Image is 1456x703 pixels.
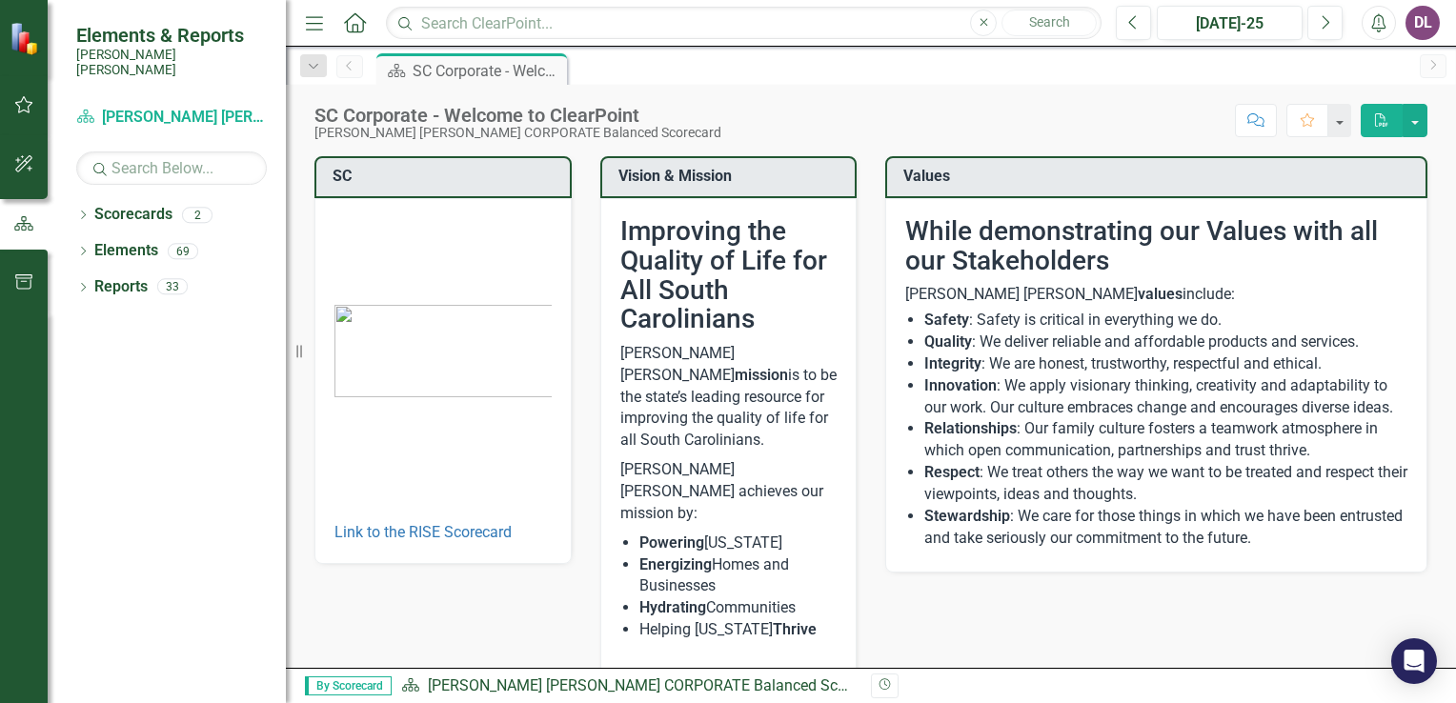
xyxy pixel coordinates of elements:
[905,284,1407,306] p: [PERSON_NAME] [PERSON_NAME] include:
[1391,638,1437,684] div: Open Intercom Messenger
[334,523,512,541] a: Link to the RISE Scorecard
[639,555,712,573] strong: Energizing
[76,24,267,47] span: Elements & Reports
[168,243,198,259] div: 69
[618,168,846,185] h3: Vision & Mission
[428,676,888,694] a: [PERSON_NAME] [PERSON_NAME] CORPORATE Balanced Scorecard
[333,168,560,185] h3: SC
[924,376,997,394] strong: Innovation
[10,22,43,55] img: ClearPoint Strategy
[924,462,1407,506] li: : We treat others the way we want to be treated and respect their viewpoints, ideas and thoughts.
[903,168,1416,185] h3: Values
[1157,6,1303,40] button: [DATE]-25
[157,279,188,295] div: 33
[924,311,969,329] strong: Safety
[1029,14,1070,30] span: Search
[905,217,1407,276] h2: While demonstrating our Values with all our Stakeholders
[1138,285,1183,303] strong: values
[924,375,1407,419] li: : We apply visionary thinking, creativity and adaptability to our work. Our culture embraces chan...
[386,7,1102,40] input: Search ClearPoint...
[639,619,838,641] li: Helping [US_STATE]
[924,332,972,351] strong: Quality
[735,366,788,384] strong: mission
[924,331,1407,353] li: : We deliver reliable and affordable products and services.
[620,217,838,334] h2: Improving the Quality of Life for All South Carolinians
[620,455,838,529] p: [PERSON_NAME] [PERSON_NAME] achieves our mission by:
[314,105,721,126] div: SC Corporate - Welcome to ClearPoint
[639,533,704,552] strong: Powering
[413,59,562,83] div: SC Corporate - Welcome to ClearPoint
[76,107,267,129] a: [PERSON_NAME] [PERSON_NAME] CORPORATE Balanced Scorecard
[182,207,212,223] div: 2
[620,343,838,455] p: [PERSON_NAME] [PERSON_NAME] is to be the state’s leading resource for improving the quality of li...
[94,276,148,298] a: Reports
[924,418,1407,462] li: : Our family culture fosters a teamwork atmosphere in which open communication, partnerships and ...
[639,532,838,554] li: [US_STATE]
[76,47,267,78] small: [PERSON_NAME] [PERSON_NAME]
[94,240,158,262] a: Elements
[924,354,981,372] strong: Integrity
[924,353,1407,375] li: : We are honest, trustworthy, respectful and ethical.
[305,676,392,695] span: By Scorecard
[639,597,838,619] li: Communities
[76,151,267,185] input: Search Below...
[924,310,1407,331] li: : Safety is critical in everything we do.
[773,620,817,638] strong: Thrive
[924,463,980,481] strong: Respect
[1163,12,1296,35] div: [DATE]-25
[314,126,721,140] div: [PERSON_NAME] [PERSON_NAME] CORPORATE Balanced Scorecard
[1001,10,1097,36] button: Search
[401,675,857,697] div: »
[924,419,1017,437] strong: Relationships
[639,554,838,598] li: Homes and Businesses
[94,204,172,226] a: Scorecards
[639,598,706,616] strong: Hydrating
[924,507,1010,525] strong: Stewardship
[1405,6,1440,40] button: DL
[924,506,1407,550] li: : We care for those things in which we have been entrusted and take seriously our commitment to t...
